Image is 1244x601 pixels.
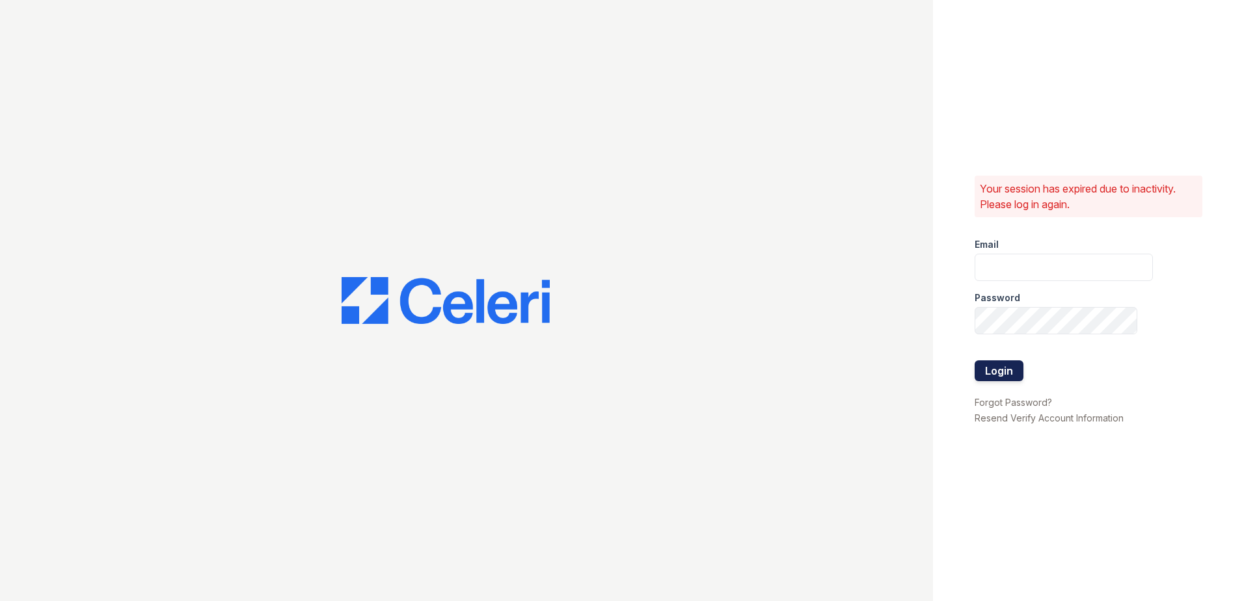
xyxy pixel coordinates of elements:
button: Login [975,360,1023,381]
a: Forgot Password? [975,397,1052,408]
a: Resend Verify Account Information [975,412,1124,423]
img: CE_Logo_Blue-a8612792a0a2168367f1c8372b55b34899dd931a85d93a1a3d3e32e68fde9ad4.png [342,277,550,324]
label: Email [975,238,999,251]
label: Password [975,291,1020,304]
p: Your session has expired due to inactivity. Please log in again. [980,181,1197,212]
